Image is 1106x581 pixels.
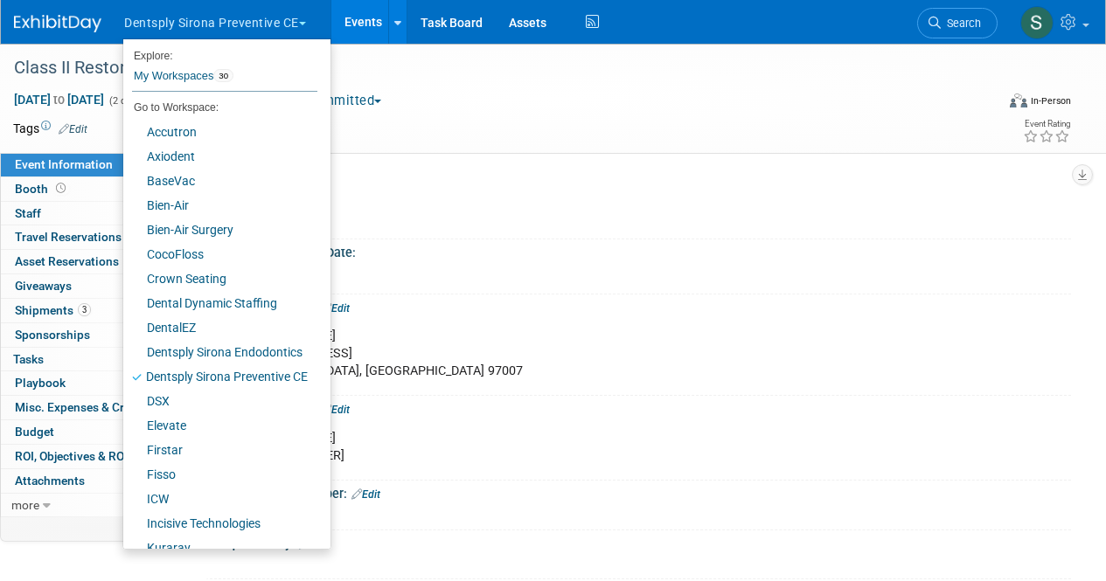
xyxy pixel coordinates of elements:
a: Event Information [1,153,183,176]
a: Dentsply Sirona Preventive CE [123,364,317,389]
span: Playbook [15,376,66,390]
div: In-Person [1030,94,1071,107]
div: [PERSON_NAME] [STREET_ADDRESS] [GEOGRAPHIC_DATA], [GEOGRAPHIC_DATA] 97007 [228,319,901,389]
a: Shipments3 [1,299,183,322]
li: Go to Workspace: [123,96,317,119]
td: Personalize Event Tab Strip [117,517,148,540]
div: Shipment Arrive By Date: [213,239,1071,261]
span: 30 [213,69,233,83]
span: Booth [15,182,69,196]
span: Search [941,17,981,30]
span: 3 [78,303,91,316]
span: (2 days) [108,95,144,107]
a: DSX [123,389,317,413]
span: Tasks [13,352,44,366]
div: Ship To Phone Number: [213,481,1071,503]
img: ExhibitDay [14,15,101,32]
a: Bien-Air [123,193,317,218]
a: Elevate [123,413,317,438]
a: My Workspaces30 [132,61,317,91]
a: ROI, Objectives & ROO [1,445,183,468]
span: Attachments [15,474,85,488]
a: Kuraray [123,536,317,560]
span: Staff [15,206,41,220]
div: [PERSON_NAME] [PHONE_NUMBER] [228,421,901,474]
span: [DATE] [DATE] [13,92,105,107]
li: Explore: [123,45,317,61]
div: [DATE] [226,259,1058,287]
td: Tags [13,120,87,137]
span: more [11,498,39,512]
a: Budget [1,420,183,444]
a: Tasks [1,348,183,371]
a: Search [917,8,998,38]
a: Accutron [123,120,317,144]
a: Dentsply Sirona Endodontics [123,340,317,364]
span: Booth not reserved yet [52,182,69,195]
a: ICW [123,487,317,511]
span: ROI, Objectives & ROO [15,449,132,463]
span: Shipments [15,303,91,317]
span: Budget [15,425,54,439]
span: to [51,93,67,107]
a: Dental Dynamic Staffing [123,291,317,315]
a: Axiodent [123,144,317,169]
span: Travel Reservations [15,230,122,244]
span: Misc. Expenses & Credits [15,400,151,414]
a: Travel Reservations [1,225,183,249]
a: Misc. Expenses & Credits [1,396,183,419]
a: Firstar [123,438,317,462]
div: Event Rating [1023,120,1070,128]
a: Edit [321,404,350,416]
a: Giveaways [1,274,183,298]
a: Sponsorships [1,323,183,347]
div: Shipping Address: [213,294,1071,317]
a: Edit [59,123,87,135]
a: DentalEZ [123,315,317,340]
a: Playbook [1,371,183,395]
a: Edit [321,302,350,315]
a: Asset Reservations36 [1,250,183,273]
div: Course Dates: [213,172,1071,195]
div: Requested By: [213,530,1071,553]
div: Ship To Attention: [213,396,1071,418]
a: Fisso [123,462,317,487]
button: Committed [284,92,388,110]
span: Sponsorships [15,328,90,342]
a: Booth [1,177,183,201]
a: Edit [351,488,380,501]
a: Bien-Air Surgery [123,218,317,242]
a: Attachments [1,469,183,493]
div: Event Format [916,91,1071,117]
div: Class II Restorations Dentsply [8,52,981,84]
a: BaseVac [123,169,317,193]
span: Giveaways [15,279,72,293]
div: [DATE]-[DATE] [228,197,901,232]
span: Asset Reservations [15,254,141,268]
span: Event Information [15,157,113,171]
img: Format-Inperson.png [1010,93,1027,107]
img: Samantha Meyers [1020,6,1054,39]
a: Crown Seating [123,266,317,291]
a: CocoFloss [123,242,317,266]
a: Staff [1,202,183,225]
a: Incisive Technologies [123,511,317,536]
a: more [1,494,183,517]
